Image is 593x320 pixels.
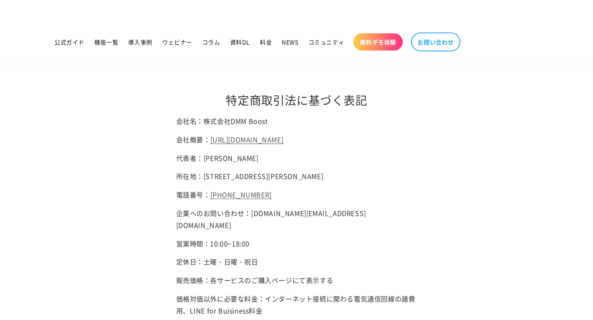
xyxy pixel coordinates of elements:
p: 所在地：[STREET_ADDRESS][PERSON_NAME] [176,170,417,182]
span: お問い合わせ [418,38,454,46]
p: 代表者：[PERSON_NAME] [176,152,417,164]
a: NEWS [277,33,303,51]
a: ウェビナー [157,33,197,51]
span: 導入事例 [128,38,152,46]
a: 公式ガイド [49,33,89,51]
span: 資料DL [230,38,250,46]
a: 機能一覧 [89,33,123,51]
span: 料金 [260,38,272,46]
span: 機能一覧 [94,38,118,46]
a: MiiTel Phone で発信 [210,190,272,199]
a: お問い合わせ [411,32,460,51]
p: 定休日：土曜・日曜・祝日 [176,256,417,268]
a: 導入事例 [123,33,157,51]
a: コミュニティ [304,33,350,51]
p: 会社名：株式会社DMM Boost [176,115,417,127]
p: 営業時間：10:00~18:00 [176,238,417,250]
span: 無料デモ体験 [360,38,396,46]
span: コミュニティ [308,38,345,46]
p: 企業へのお問い合わせ：[DOMAIN_NAME][EMAIL_ADDRESS][DOMAIN_NAME] [176,207,417,231]
a: [URL][DOMAIN_NAME] [210,134,284,144]
a: 資料DL [225,33,255,51]
a: 無料デモ体験 [353,33,403,51]
p: 価格対価以外に必要な料金：インターネット接続に関わる電気通信回線の諸費用、LINE for Buisiness料金 [176,293,417,317]
span: NEWS [282,38,298,46]
p: 電話番号： [176,189,417,201]
a: 料金 [255,33,277,51]
a: コラム [197,33,225,51]
p: 販売価格：各サービスのご購入ページにて表示する [176,274,417,286]
span: コラム [202,38,220,46]
span: 公式ガイド [54,38,84,46]
p: 会社概要： [176,134,417,146]
h1: 特定商取引法に基づく表記 [176,93,417,107]
span: ウェビナー [162,38,192,46]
